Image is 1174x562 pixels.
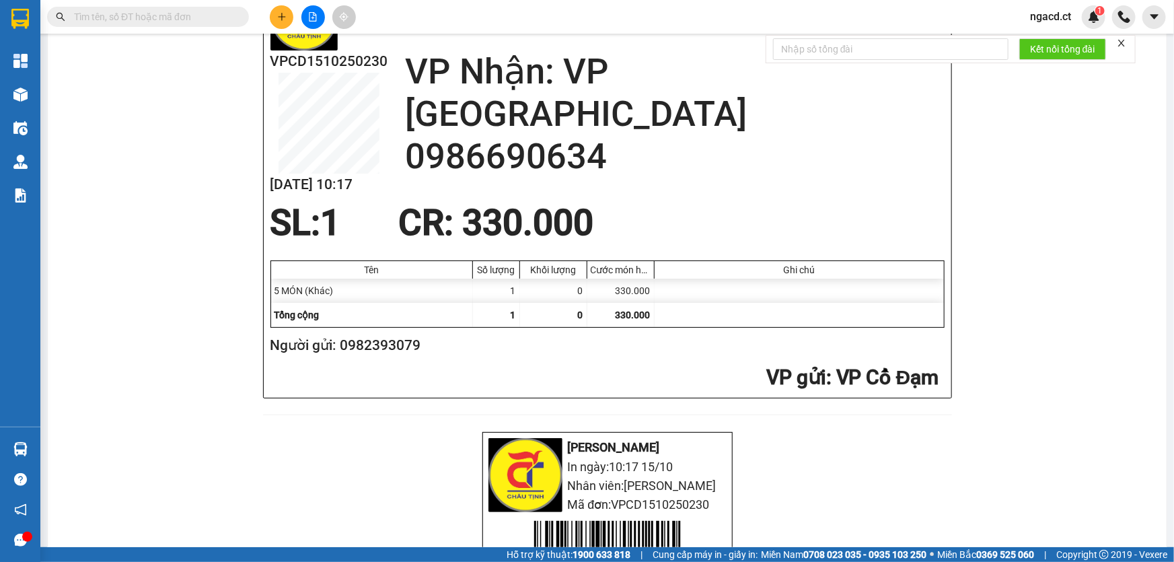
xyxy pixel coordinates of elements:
img: phone-icon [1118,11,1130,23]
span: 1 [1097,6,1102,15]
img: warehouse-icon [13,121,28,135]
div: Tên [274,265,469,275]
img: icon-new-feature [1088,11,1100,23]
h2: VP Nhận: VP [GEOGRAPHIC_DATA] [405,50,945,135]
div: 5 MÓN (Khác) [271,279,473,303]
div: 330.000 [587,279,655,303]
button: Kết nối tổng đài [1019,38,1106,60]
div: Khối lượng [523,265,583,275]
span: 330.000 [616,310,651,320]
strong: 0708 023 035 - 0935 103 250 [803,549,926,560]
button: caret-down [1142,5,1166,29]
span: file-add [308,12,318,22]
span: Miền Nam [761,547,926,562]
sup: 1 [1095,6,1105,15]
div: Ghi chú [658,265,941,275]
span: 0 [578,310,583,320]
input: Nhập số tổng đài [773,38,1008,60]
span: message [14,534,27,547]
img: warehouse-icon [13,442,28,456]
h2: [DATE] 10:17 [270,174,388,196]
div: 0 [520,279,587,303]
span: Hỗ trợ kỹ thuật: [507,547,630,562]
strong: 0369 525 060 [976,549,1034,560]
span: search [56,12,65,22]
span: Cung cấp máy in - giấy in: [653,547,758,562]
span: 1 [511,310,516,320]
span: copyright [1099,550,1109,559]
span: 1 [321,202,341,244]
b: GỬI : VP Cổ Đạm [17,98,157,120]
span: CR : 330.000 [398,202,593,244]
input: Tìm tên, số ĐT hoặc mã đơn [74,9,233,24]
li: Mã đơn: VPCD1510250230 [488,495,727,514]
li: Cổ Đạm, xã [GEOGRAPHIC_DATA], [GEOGRAPHIC_DATA] [126,33,562,50]
span: Miền Bắc [937,547,1034,562]
span: SL: [270,202,321,244]
span: VP gửi [766,365,826,389]
span: caret-down [1148,11,1161,23]
div: Số lượng [476,265,516,275]
img: logo.jpg [488,438,562,512]
div: Cước món hàng [591,265,651,275]
img: solution-icon [13,188,28,203]
span: plus [277,12,287,22]
span: Tổng cộng [274,310,320,320]
img: warehouse-icon [13,87,28,102]
strong: 1900 633 818 [573,549,630,560]
span: close [1117,38,1126,48]
img: logo.jpg [17,17,84,84]
h2: Người gửi: 0982393079 [270,335,939,357]
h2: 0986690634 [405,135,945,178]
li: In ngày: 10:17 15/10 [488,458,727,477]
img: warehouse-icon [13,155,28,169]
span: ⚪️ [930,552,934,557]
h2: VPCD1510250230 [270,50,388,73]
li: Hotline: 1900252555 [126,50,562,67]
button: aim [332,5,356,29]
span: ngacd.ct [1019,8,1082,25]
span: | [640,547,643,562]
li: [PERSON_NAME] [488,438,727,457]
li: Nhân viên: [PERSON_NAME] [488,477,727,495]
h2: : VP Cổ Đạm [270,364,939,392]
span: aim [339,12,348,22]
img: dashboard-icon [13,54,28,68]
button: plus [270,5,293,29]
span: question-circle [14,473,27,486]
button: file-add [301,5,325,29]
span: | [1044,547,1046,562]
span: Kết nối tổng đài [1030,42,1095,57]
div: 1 [473,279,520,303]
span: notification [14,503,27,516]
img: logo-vxr [11,9,29,29]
